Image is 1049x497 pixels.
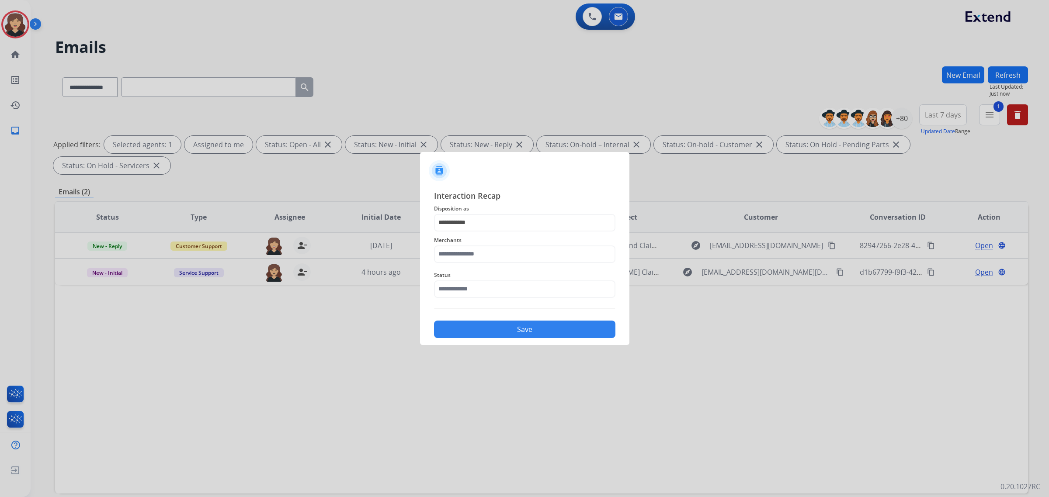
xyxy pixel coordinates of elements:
span: Interaction Recap [434,190,615,204]
img: contact-recap-line.svg [434,308,615,309]
img: contactIcon [429,160,450,181]
span: Status [434,270,615,280]
button: Save [434,321,615,338]
span: Merchants [434,235,615,245]
p: 0.20.1027RC [1000,481,1040,492]
span: Disposition as [434,204,615,214]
